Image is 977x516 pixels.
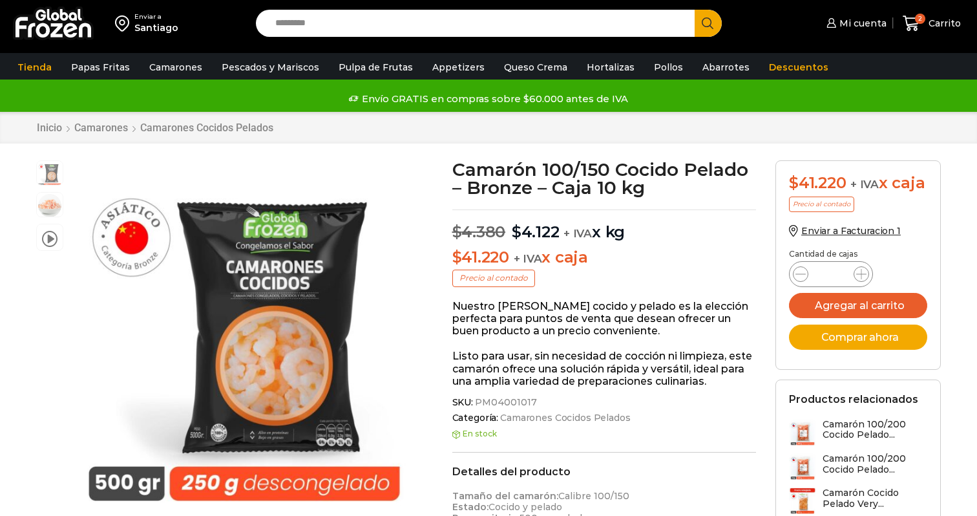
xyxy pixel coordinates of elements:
[925,17,961,30] span: Carrito
[695,10,722,37] button: Search button
[452,248,509,266] bdi: 41.220
[452,466,757,478] h2: Detalles del producto
[789,225,901,237] a: Enviar a Facturacion 1
[36,122,63,134] a: Inicio
[11,55,58,80] a: Tienda
[452,222,462,241] span: $
[452,397,757,408] span: SKU:
[514,252,542,265] span: + IVA
[512,222,560,241] bdi: 4.122
[836,17,887,30] span: Mi cuenta
[452,160,757,197] h1: Camarón 100/150 Cocido Pelado – Bronze – Caja 10 kg
[74,122,129,134] a: Camarones
[134,21,178,34] div: Santiago
[789,419,927,447] a: Camarón 100/200 Cocido Pelado...
[452,270,535,286] p: Precio al contado
[426,55,491,80] a: Appetizers
[512,222,521,241] span: $
[823,453,927,475] h3: Camarón 100/200 Cocido Pelado...
[498,55,574,80] a: Queso Crema
[915,14,925,24] span: 2
[452,350,757,387] p: Listo para usar, sin necesidad de cocción ni limpieza, este camarón ofrece una solución rápida y ...
[563,227,592,240] span: + IVA
[452,248,757,267] p: x caja
[140,122,274,134] a: Camarones Cocidos Pelados
[762,55,835,80] a: Descuentos
[789,173,799,192] span: $
[65,55,136,80] a: Papas Fritas
[143,55,209,80] a: Camarones
[452,490,558,502] strong: Tamaño del camarón:
[647,55,689,80] a: Pollos
[452,413,757,424] span: Categoría:
[789,173,846,192] bdi: 41.220
[452,248,462,266] span: $
[823,488,927,510] h3: Camarón Cocido Pelado Very...
[498,413,631,424] a: Camarones Cocidos Pelados
[473,397,537,408] span: PM04001017
[452,222,506,241] bdi: 4.380
[819,265,843,283] input: Product quantity
[452,501,488,513] strong: Estado:
[452,300,757,338] p: Nuestro [PERSON_NAME] cocido y pelado es la elección perfecta para puntos de venta que desean ofr...
[789,250,927,259] p: Cantidad de cajas
[37,161,63,187] span: Camarón 100/150 Cocido Pelado
[899,8,964,39] a: 2 Carrito
[36,122,274,134] nav: Breadcrumb
[789,197,854,212] p: Precio al contado
[452,429,757,438] p: En stock
[696,55,756,80] a: Abarrotes
[134,12,178,21] div: Enviar a
[789,293,927,318] button: Agregar al carrito
[801,225,901,237] span: Enviar a Facturacion 1
[850,178,879,191] span: + IVA
[215,55,326,80] a: Pescados y Mariscos
[115,12,134,34] img: address-field-icon.svg
[789,325,927,350] button: Comprar ahora
[37,193,63,219] span: 100-150
[580,55,641,80] a: Hortalizas
[823,419,927,441] h3: Camarón 100/200 Cocido Pelado...
[332,55,419,80] a: Pulpa de Frutas
[789,453,927,481] a: Camarón 100/200 Cocido Pelado...
[789,174,927,193] div: x caja
[789,393,918,405] h2: Productos relacionados
[823,10,887,36] a: Mi cuenta
[789,488,927,515] a: Camarón Cocido Pelado Very...
[452,210,757,242] p: x kg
